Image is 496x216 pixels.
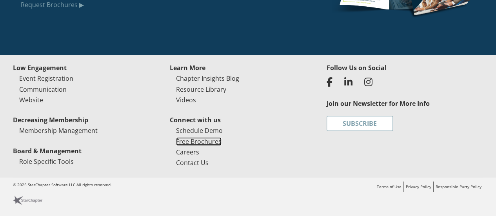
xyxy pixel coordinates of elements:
a: Chapter Insights Blog [176,74,239,83]
p: © 2025 StarChapter Software LLC All rights reserved. [13,182,248,188]
strong: Decreasing Membership [13,116,88,124]
strong: Follow Us on Social [327,64,387,72]
a: Membership Management [19,126,98,135]
a: Request Brochures ▶ [21,0,84,9]
strong: Join our Newsletter for More Info [327,99,430,108]
img: Online Meeting Registration - Membership Management - Event Management for Associations with loca... [13,196,43,205]
strong: Connect with us [170,116,221,124]
a: Privacy Policy [406,184,431,189]
a: Videos [176,96,196,104]
a: Resource Library [176,85,226,94]
a: Event Registration [19,74,73,83]
strong: Low Engagement [13,64,67,72]
a: Communication [19,85,67,94]
a: Subscribe [327,116,393,131]
a: Schedule Demo [176,126,223,135]
strong: Board & Management [13,147,82,155]
a: Role Specific Tools [19,157,74,166]
a: Website [19,96,43,104]
a: Free Brochures [176,137,222,146]
strong: Learn More [170,64,205,72]
a: Contact Us [176,158,209,167]
a: Careers [176,148,199,156]
a: Responsible Party Policy [436,184,481,189]
a: Terms of Use [377,184,402,189]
